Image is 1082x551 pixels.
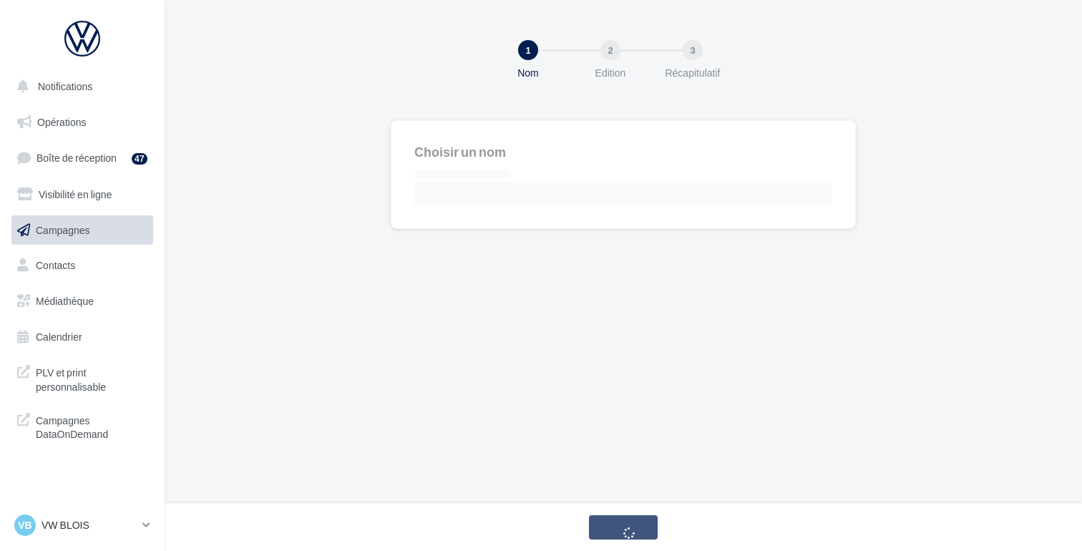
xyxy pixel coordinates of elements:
[9,405,156,447] a: Campagnes DataOnDemand
[9,107,156,137] a: Opérations
[600,40,620,60] div: 2
[9,180,156,210] a: Visibilité en ligne
[9,142,156,173] a: Boîte de réception47
[9,357,156,399] a: PLV et print personnalisable
[36,411,147,442] span: Campagnes DataOnDemand
[9,250,156,281] a: Contacts
[132,153,147,165] div: 47
[482,66,574,80] div: Nom
[518,40,538,60] div: 1
[9,322,156,352] a: Calendrier
[36,223,90,235] span: Campagnes
[9,215,156,245] a: Campagnes
[9,286,156,316] a: Médiathèque
[39,188,112,200] span: Visibilité en ligne
[36,152,117,164] span: Boîte de réception
[42,518,137,532] p: VW BLOIS
[36,259,75,271] span: Contacts
[683,40,703,60] div: 3
[11,512,153,539] a: VB VW BLOIS
[36,295,94,307] span: Médiathèque
[9,72,150,102] button: Notifications
[36,331,82,343] span: Calendrier
[647,66,739,80] div: Récapitulatif
[565,66,656,80] div: Edition
[38,80,92,92] span: Notifications
[36,363,147,394] span: PLV et print personnalisable
[37,116,86,128] span: Opérations
[18,518,31,532] span: VB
